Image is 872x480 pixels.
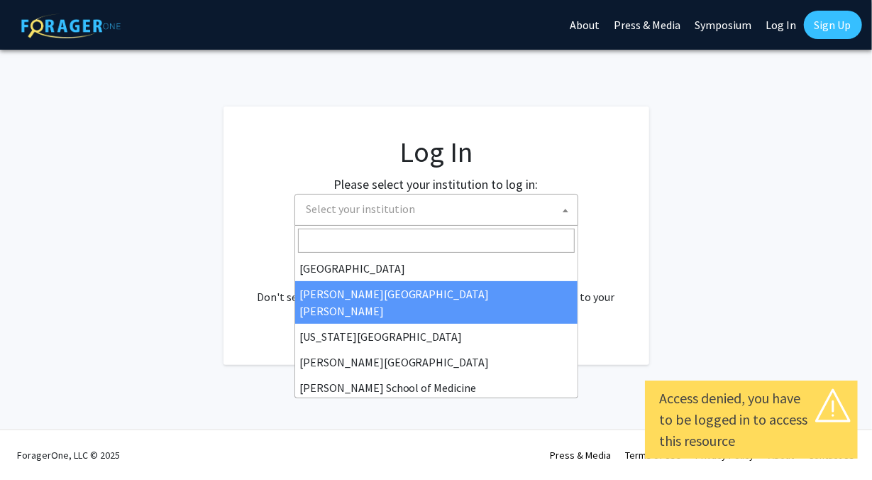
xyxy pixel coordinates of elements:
[804,11,862,39] a: Sign Up
[626,449,682,462] a: Terms of Use
[295,349,578,375] li: [PERSON_NAME][GEOGRAPHIC_DATA]
[21,13,121,38] img: ForagerOne Logo
[301,195,578,224] span: Select your institution
[659,388,844,452] div: Access denied, you have to be logged in to access this resource
[307,202,416,216] span: Select your institution
[295,256,578,281] li: [GEOGRAPHIC_DATA]
[295,281,578,324] li: [PERSON_NAME][GEOGRAPHIC_DATA][PERSON_NAME]
[295,375,578,400] li: [PERSON_NAME] School of Medicine
[11,416,60,469] iframe: Chat
[334,175,539,194] label: Please select your institution to log in:
[18,430,121,480] div: ForagerOne, LLC © 2025
[252,254,621,322] div: No account? . Don't see your institution? about bringing ForagerOne to your institution.
[294,194,578,226] span: Select your institution
[252,135,621,169] h1: Log In
[551,449,612,462] a: Press & Media
[295,324,578,349] li: [US_STATE][GEOGRAPHIC_DATA]
[298,229,575,253] input: Search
